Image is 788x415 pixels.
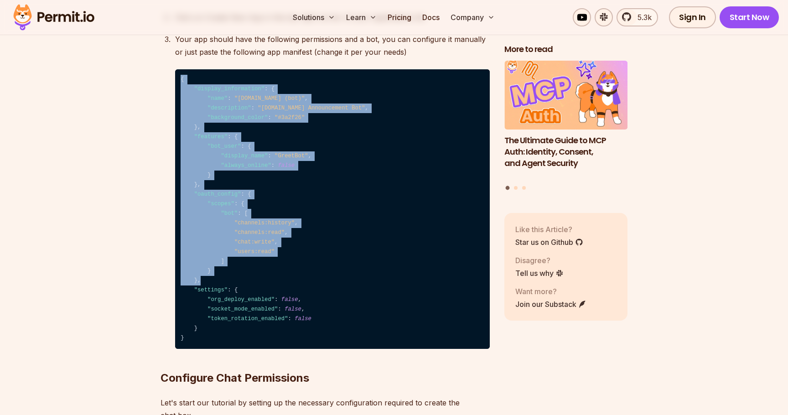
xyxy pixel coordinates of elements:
[720,6,779,28] a: Start Now
[288,316,291,322] span: :
[228,134,231,140] span: :
[275,153,308,159] span: "GreetBot"
[515,299,586,310] a: Join our Substack
[275,114,305,121] span: "#3a2f26"
[194,325,197,332] span: }
[504,61,627,192] div: Posts
[515,255,564,266] p: Disagree?
[268,153,271,159] span: :
[504,61,627,181] li: 1 of 3
[514,186,518,190] button: Go to slide 2
[617,8,658,26] a: 5.3k
[515,237,583,248] a: Star us on Github
[228,287,231,293] span: :
[207,306,278,312] span: "socket_mode_enabled"
[504,44,627,55] h2: More to read
[207,143,241,150] span: "bot_user"
[285,306,301,312] span: false
[248,143,251,150] span: {
[275,239,278,245] span: ,
[181,335,184,341] span: }
[9,2,98,33] img: Permit logo
[234,201,238,207] span: :
[241,201,244,207] span: {
[234,229,285,236] span: "channels:read"
[194,124,197,130] span: }
[268,114,271,121] span: :
[384,8,415,26] a: Pricing
[207,172,211,178] span: }
[298,296,301,303] span: ,
[669,6,716,28] a: Sign In
[278,306,281,312] span: :
[447,8,498,26] button: Company
[301,306,305,312] span: ,
[289,8,339,26] button: Solutions
[234,287,238,293] span: {
[419,8,443,26] a: Docs
[632,12,652,23] span: 5.3k
[238,210,241,217] span: :
[194,191,241,197] span: "oauth_config"
[305,95,308,102] span: ,
[194,134,228,140] span: "features"
[281,296,298,303] span: false
[365,105,368,111] span: ,
[207,95,228,102] span: "name"
[175,33,490,58] p: Your app should have the following permissions and a bot, you can configure it manually or just p...
[197,182,201,188] span: ,
[515,224,583,235] p: Like this Article?
[207,296,275,303] span: "org_deploy_enabled"
[234,249,275,255] span: "users:read"
[194,287,228,293] span: "settings"
[308,153,311,159] span: ,
[342,8,380,26] button: Learn
[207,105,251,111] span: "description"
[504,61,627,181] a: The Ultimate Guide to MCP Auth: Identity, Consent, and Agent SecurityThe Ultimate Guide to MCP Au...
[264,86,268,92] span: :
[207,201,234,207] span: "scopes"
[221,210,238,217] span: "bot"
[221,258,224,265] span: ]
[207,268,211,274] span: }
[197,124,201,130] span: ,
[161,334,490,385] h2: Configure Chat Permissions
[234,134,238,140] span: {
[504,135,627,169] h3: The Ultimate Guide to MCP Auth: Identity, Consent, and Agent Security
[295,316,311,322] span: false
[234,239,275,245] span: "chat:write"
[234,95,305,102] span: "[DOMAIN_NAME] (bot)"
[234,220,295,226] span: "channels:history"
[244,210,248,217] span: [
[275,296,278,303] span: :
[278,162,295,169] span: false
[504,61,627,130] img: The Ultimate Guide to MCP Auth: Identity, Consent, and Agent Security
[515,286,586,297] p: Want more?
[221,162,271,169] span: "always_online"
[221,153,268,159] span: "display_name"
[251,105,254,111] span: :
[194,86,264,92] span: "display_information"
[207,316,288,322] span: "token_rotation_enabled"
[241,143,244,150] span: :
[515,268,564,279] a: Tell us why
[258,105,365,111] span: "[DOMAIN_NAME] Announcement Bot"
[271,162,275,169] span: :
[285,229,288,236] span: ,
[194,277,197,284] span: }
[197,277,201,284] span: ,
[522,186,526,190] button: Go to slide 3
[241,191,244,197] span: :
[228,95,231,102] span: :
[248,191,251,197] span: {
[271,86,275,92] span: {
[506,186,510,190] button: Go to slide 1
[207,114,268,121] span: "background_color"
[194,182,197,188] span: }
[181,76,184,83] span: {
[295,220,298,226] span: ,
